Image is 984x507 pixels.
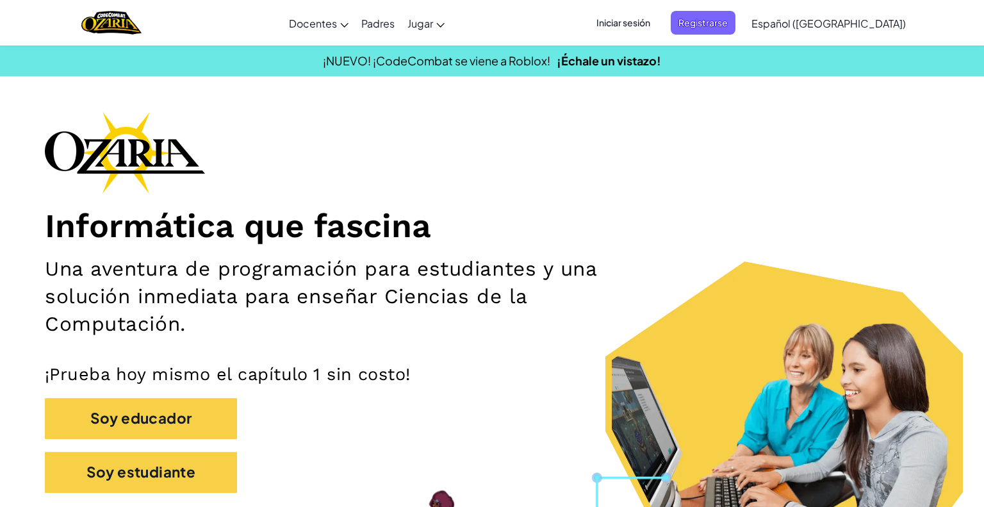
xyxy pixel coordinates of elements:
span: Español ([GEOGRAPHIC_DATA]) [751,17,906,30]
span: ¡NUEVO! ¡CodeCombat se viene a Roblox! [323,53,550,68]
button: Soy estudiante [45,452,237,493]
button: Iniciar sesión [589,11,658,35]
a: Ozaria by CodeCombat logo [81,10,141,36]
span: Docentes [289,17,337,30]
span: Jugar [407,17,433,30]
img: Home [81,10,141,36]
img: Ozaria branding logo [45,112,205,194]
a: ¡Échale un vistazo! [557,53,661,68]
h1: Informática que fascina [45,206,939,247]
a: Padres [355,6,401,40]
h2: Una aventura de programación para estudiantes y una solución inmediata para enseñar Ciencias de l... [45,256,644,338]
a: Español ([GEOGRAPHIC_DATA]) [745,6,912,40]
a: Jugar [401,6,451,40]
button: Registrarse [671,11,735,35]
button: Soy educador [45,398,237,439]
p: ¡Prueba hoy mismo el capítulo 1 sin costo! [45,364,939,386]
a: Docentes [283,6,355,40]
